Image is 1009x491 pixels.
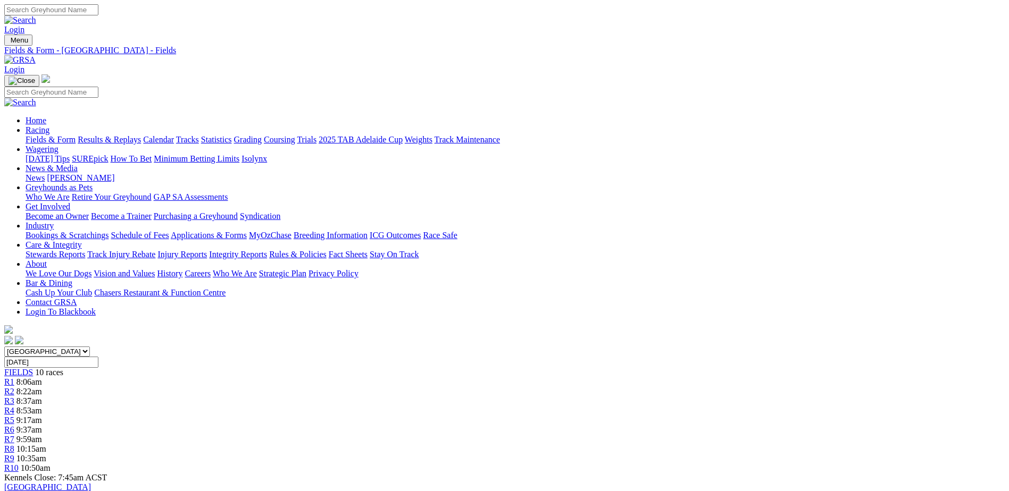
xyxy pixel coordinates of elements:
a: Become a Trainer [91,211,152,221]
a: Injury Reports [157,250,207,259]
a: Industry [26,221,54,230]
a: R5 [4,416,14,425]
div: Industry [26,231,1005,240]
a: Contact GRSA [26,298,77,307]
input: Search [4,87,98,98]
a: Fact Sheets [329,250,368,259]
span: 9:17am [16,416,42,425]
img: Close [9,77,35,85]
a: Grading [234,135,262,144]
a: SUREpick [72,154,108,163]
a: Bookings & Scratchings [26,231,109,240]
a: [PERSON_NAME] [47,173,114,182]
a: Stay On Track [370,250,419,259]
a: R10 [4,463,19,472]
span: 8:37am [16,396,42,405]
a: Fields & Form - [GEOGRAPHIC_DATA] - Fields [4,46,1005,55]
a: Trials [297,135,316,144]
a: R4 [4,406,14,415]
button: Toggle navigation [4,35,32,46]
a: Minimum Betting Limits [154,154,239,163]
span: 10:35am [16,454,46,463]
a: Wagering [26,145,59,154]
a: Track Injury Rebate [87,250,155,259]
a: R1 [4,377,14,386]
a: Weights [405,135,432,144]
span: 8:06am [16,377,42,386]
span: 9:37am [16,425,42,434]
span: 9:59am [16,435,42,444]
a: Results & Replays [78,135,141,144]
a: Chasers Restaurant & Function Centre [94,288,226,297]
a: R2 [4,387,14,396]
a: R8 [4,444,14,453]
span: 10:50am [21,463,51,472]
img: Search [4,15,36,25]
a: Breeding Information [294,231,368,240]
a: Login [4,65,24,74]
a: Bar & Dining [26,278,72,287]
a: Purchasing a Greyhound [154,211,238,221]
div: Care & Integrity [26,250,1005,259]
a: News & Media [26,164,78,173]
span: 8:53am [16,406,42,415]
a: Isolynx [241,154,267,163]
a: Calendar [143,135,174,144]
a: 2025 TAB Adelaide Cup [319,135,403,144]
a: Coursing [264,135,295,144]
a: Privacy Policy [308,269,358,278]
a: Care & Integrity [26,240,82,249]
img: twitter.svg [15,336,23,344]
div: Racing [26,135,1005,145]
a: Syndication [240,211,280,221]
a: How To Bet [111,154,152,163]
a: News [26,173,45,182]
a: Stewards Reports [26,250,85,259]
a: Cash Up Your Club [26,288,92,297]
a: Applications & Forms [171,231,247,240]
a: Get Involved [26,202,70,211]
img: facebook.svg [4,336,13,344]
a: MyOzChase [249,231,291,240]
input: Select date [4,357,98,368]
div: Greyhounds as Pets [26,192,1005,202]
img: GRSA [4,55,36,65]
a: Retire Your Greyhound [72,192,152,201]
img: Search [4,98,36,107]
a: Racing [26,125,49,134]
span: FIELDS [4,368,33,377]
a: Careers [185,269,211,278]
span: 8:22am [16,387,42,396]
img: logo-grsa-white.png [4,325,13,334]
a: [DATE] Tips [26,154,70,163]
a: Who We Are [26,192,70,201]
a: GAP SA Assessments [154,192,228,201]
span: Menu [11,36,28,44]
a: Become an Owner [26,211,89,221]
div: About [26,269,1005,278]
span: R3 [4,396,14,405]
a: Vision and Values [94,269,155,278]
a: Tracks [176,135,199,144]
a: Fields & Form [26,135,76,144]
a: Statistics [201,135,232,144]
a: We Love Our Dogs [26,269,91,278]
a: History [157,269,182,278]
a: Login [4,25,24,34]
a: ICG Outcomes [370,231,421,240]
a: R7 [4,435,14,444]
a: R6 [4,425,14,434]
div: News & Media [26,173,1005,183]
div: Bar & Dining [26,288,1005,298]
span: 10:15am [16,444,46,453]
a: R9 [4,454,14,463]
div: Get Involved [26,211,1005,221]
